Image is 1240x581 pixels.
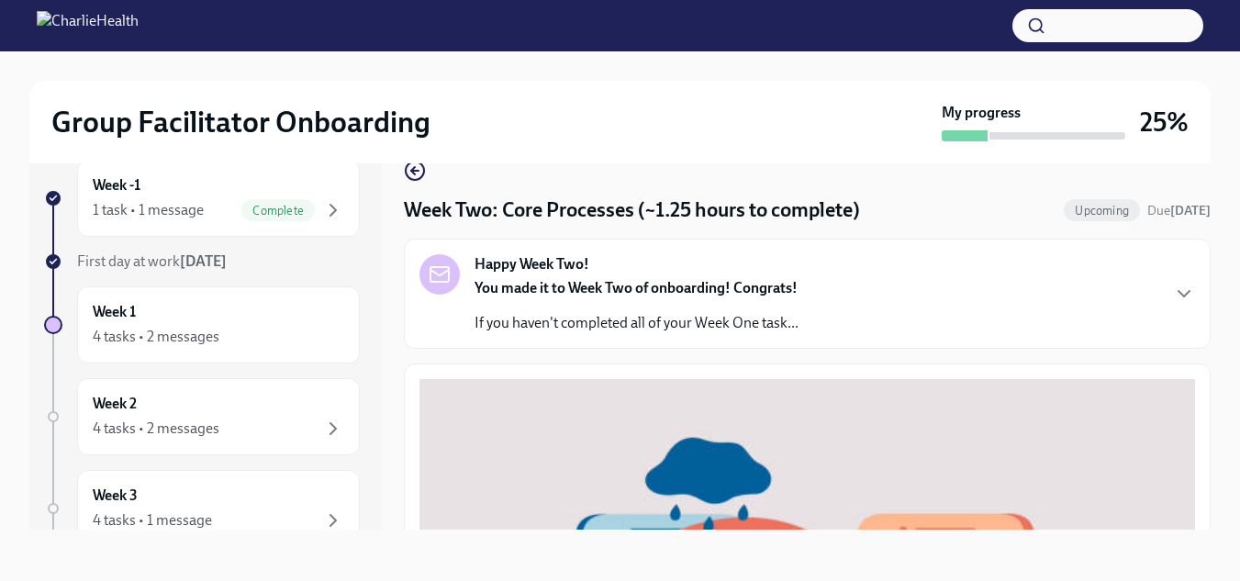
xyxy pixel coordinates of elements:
div: 1 task • 1 message [93,200,204,220]
strong: You made it to Week Two of onboarding! Congrats! [475,279,798,296]
span: Upcoming [1064,204,1140,218]
p: If you haven't completed all of your Week One task... [475,313,799,333]
span: First day at work [77,252,227,270]
strong: My progress [942,103,1021,123]
strong: Happy Week Two! [475,254,589,274]
strong: [DATE] [1170,203,1211,218]
h2: Group Facilitator Onboarding [51,104,430,140]
a: Week 24 tasks • 2 messages [44,378,360,455]
h6: Week -1 [93,175,140,196]
span: Complete [241,204,315,218]
a: Week -11 task • 1 messageComplete [44,160,360,237]
h3: 25% [1140,106,1189,139]
a: Week 14 tasks • 2 messages [44,286,360,363]
div: 4 tasks • 2 messages [93,419,219,439]
span: Due [1147,203,1211,218]
h6: Week 2 [93,394,137,414]
h6: Week 3 [93,486,138,506]
a: Week 34 tasks • 1 message [44,470,360,547]
div: 4 tasks • 2 messages [93,327,219,347]
div: 4 tasks • 1 message [93,510,212,531]
h6: Week 1 [93,302,136,322]
a: First day at work[DATE] [44,251,360,272]
img: CharlieHealth [37,11,139,40]
strong: [DATE] [180,252,227,270]
h4: Week Two: Core Processes (~1.25 hours to complete) [404,196,860,224]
